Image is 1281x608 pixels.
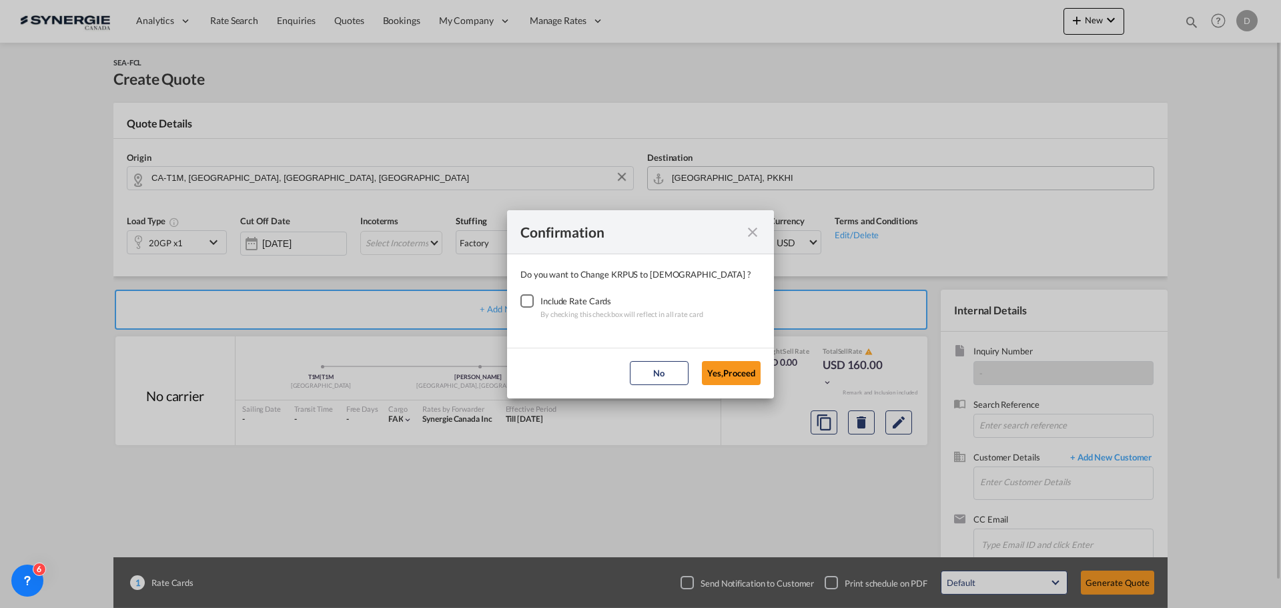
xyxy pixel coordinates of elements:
md-icon: icon-close fg-AAA8AD cursor [745,224,761,240]
div: Do you want to Change KRPUS to [DEMOGRAPHIC_DATA] ? [520,268,761,281]
md-checkbox: Checkbox No Ink [520,294,540,308]
button: No [630,361,689,385]
md-dialog: Confirmation Do you ... [507,210,774,398]
div: Confirmation [520,224,737,240]
div: By checking this checkbox will reflect in all rate card [540,308,703,321]
div: Include Rate Cards [540,294,703,308]
button: Yes,Proceed [702,361,761,385]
